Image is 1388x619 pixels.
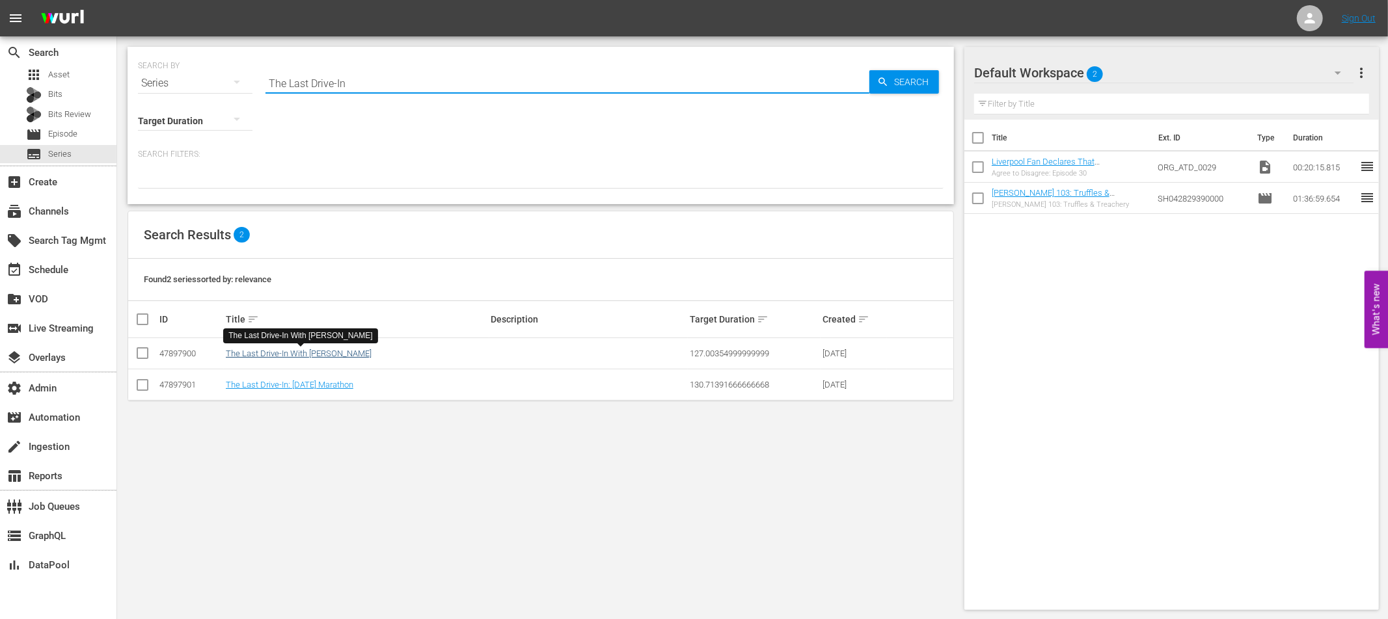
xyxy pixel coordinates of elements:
a: The Last Drive-In With [PERSON_NAME] [226,349,372,358]
span: Bits Review [48,108,91,121]
td: SH042829390000 [1152,183,1253,214]
span: DataPool [7,557,22,573]
div: Target Duration [690,311,819,327]
span: sort [757,313,769,325]
span: reorder [1359,159,1375,174]
button: more_vert [1354,57,1369,88]
span: Search Results [144,227,231,243]
td: 01:36:59.654 [1288,183,1359,214]
button: Search [869,70,939,94]
span: Search [889,70,939,94]
div: ID [159,314,222,324]
span: Ingestion [7,439,22,454]
th: Title [992,120,1150,156]
span: 2 [1087,60,1103,88]
span: Job Queues [7,499,22,514]
span: reorder [1359,190,1375,205]
div: 130.71391666666668 [690,380,819,389]
span: Series [48,148,72,161]
span: Search Tag Mgmt [7,233,22,248]
span: more_vert [1354,65,1369,81]
span: Episode [48,127,77,140]
td: ORG_ATD_0029 [1152,151,1253,183]
span: Create [7,174,22,190]
span: Found 2 series sorted by: relevance [144,274,271,284]
div: [PERSON_NAME] 103: Truffles & Treachery [992,200,1147,209]
div: [DATE] [823,349,885,358]
p: Search Filters: [138,149,944,160]
span: Asset [26,67,42,83]
div: Created [823,311,885,327]
span: Channels [7,204,22,219]
div: 47897901 [159,380,222,389]
div: Title [226,311,487,327]
div: 47897900 [159,349,222,358]
button: Open Feedback Widget [1365,271,1388,349]
div: The Last Drive-In With [PERSON_NAME] [228,330,372,341]
span: Admin [7,380,22,396]
span: Overlays [7,350,22,365]
span: menu [8,10,23,26]
span: Live Streaming [7,321,22,336]
span: Automation [7,410,22,425]
span: sort [858,313,869,325]
th: Duration [1285,120,1363,156]
span: Bits [48,88,62,101]
a: [PERSON_NAME] 103: Truffles & Treachery [992,188,1115,207]
th: Ext. ID [1150,120,1249,156]
span: VOD [7,291,22,307]
div: Bits Review [26,107,42,122]
a: The Last Drive-In: [DATE] Marathon [226,380,353,389]
span: Video [1257,159,1273,175]
div: [DATE] [823,380,885,389]
span: sort [247,313,259,325]
a: Sign Out [1342,13,1376,23]
span: Reports [7,468,22,484]
th: Type [1249,120,1285,156]
div: Agree to Disagree: Episode 30 [992,169,1147,178]
div: Description [491,314,687,324]
span: Search [7,45,22,60]
span: Episode [26,127,42,142]
div: 127.00354999999999 [690,349,819,358]
span: Episode [1257,191,1273,206]
div: Bits [26,87,42,103]
td: 00:20:15.815 [1288,151,1359,183]
img: ans4CAIJ8jUAAAAAAAAAAAAAAAAAAAAAAAAgQb4GAAAAAAAAAAAAAAAAAAAAAAAAJMjXAAAAAAAAAAAAAAAAAAAAAAAAgAT5G... [31,3,94,34]
div: Series [138,65,252,101]
div: Default Workspace [974,55,1354,91]
a: Liverpool Fan Declares That [PERSON_NAME] Was Better Than Scholes [992,157,1118,186]
span: Asset [48,68,70,81]
span: GraphQL [7,528,22,544]
span: Schedule [7,262,22,278]
span: 2 [234,227,250,243]
span: Series [26,146,42,162]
